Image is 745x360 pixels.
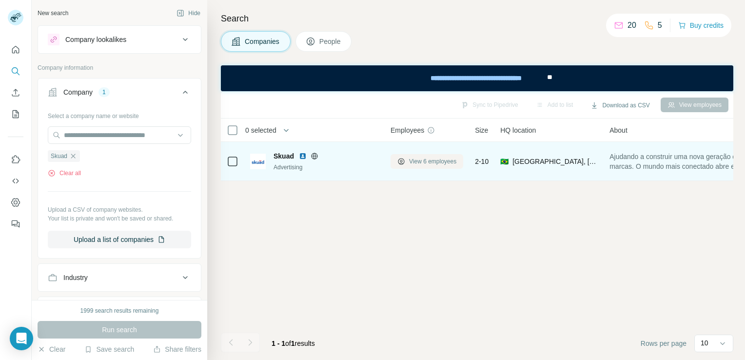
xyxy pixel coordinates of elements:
[291,340,295,347] span: 1
[512,157,598,166] span: [GEOGRAPHIC_DATA], [GEOGRAPHIC_DATA]
[250,154,266,169] img: Logo of Skuad
[8,84,23,101] button: Enrich CSV
[98,88,110,97] div: 1
[8,194,23,211] button: Dashboard
[584,98,656,113] button: Download as CSV
[245,125,276,135] span: 0 selected
[299,152,307,160] img: LinkedIn logo
[221,65,733,91] iframe: Banner
[38,266,201,289] button: Industry
[38,80,201,108] button: Company1
[221,12,733,25] h4: Search
[8,151,23,168] button: Use Surfe on LinkedIn
[8,62,23,80] button: Search
[170,6,207,20] button: Hide
[84,344,134,354] button: Save search
[319,37,342,46] span: People
[48,214,191,223] p: Your list is private and won't be saved or shared.
[80,306,159,315] div: 1999 search results remaining
[500,157,509,166] span: 🇧🇷
[48,108,191,120] div: Select a company name or website
[285,340,291,347] span: of
[38,63,201,72] p: Company information
[245,37,280,46] span: Companies
[48,169,81,178] button: Clear all
[475,125,488,135] span: Size
[272,340,315,347] span: results
[63,273,88,282] div: Industry
[51,152,67,160] span: Skuad
[641,339,686,348] span: Rows per page
[627,20,636,31] p: 20
[38,28,201,51] button: Company lookalikes
[701,338,708,348] p: 10
[8,105,23,123] button: My lists
[678,19,724,32] button: Buy credits
[609,125,627,135] span: About
[274,151,294,161] span: Skuad
[391,154,463,169] button: View 6 employees
[409,157,456,166] span: View 6 employees
[38,344,65,354] button: Clear
[38,299,201,322] button: HQ location
[48,205,191,214] p: Upload a CSV of company websites.
[391,125,424,135] span: Employees
[10,327,33,350] div: Open Intercom Messenger
[8,172,23,190] button: Use Surfe API
[658,20,662,31] p: 5
[65,35,126,44] div: Company lookalikes
[8,215,23,233] button: Feedback
[63,87,93,97] div: Company
[500,125,536,135] span: HQ location
[272,340,285,347] span: 1 - 1
[8,41,23,59] button: Quick start
[475,157,489,166] span: 2-10
[274,163,379,172] div: Advertising
[48,231,191,248] button: Upload a list of companies
[153,344,201,354] button: Share filters
[38,9,68,18] div: New search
